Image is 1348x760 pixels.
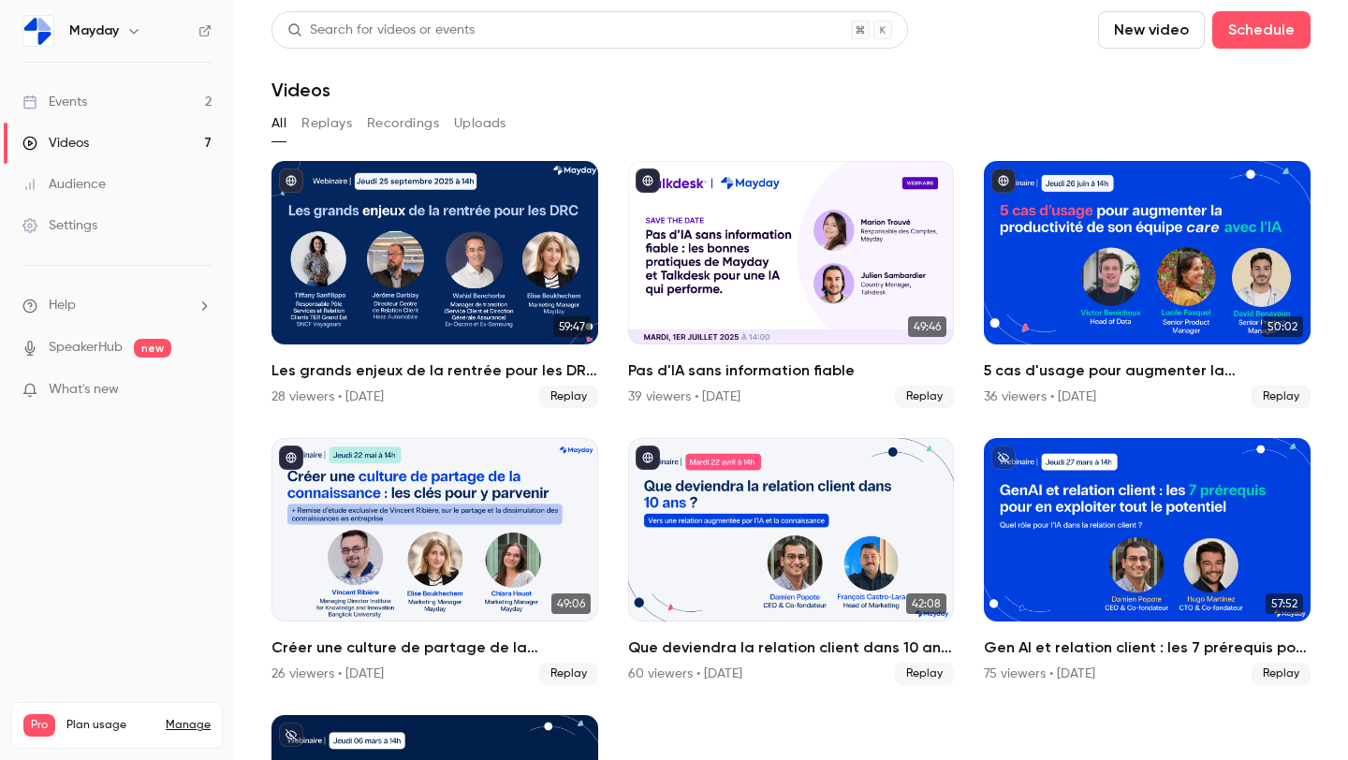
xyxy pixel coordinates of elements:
li: help-dropdown-opener [22,296,212,315]
button: published [279,446,303,470]
button: Uploads [454,109,506,139]
button: Recordings [367,109,439,139]
a: 49:06Créer une culture de partage de la connaissance : les clés pour y parvenir26 viewers • [DATE... [271,438,598,685]
button: New video [1098,11,1205,49]
div: Events [22,93,87,111]
div: 60 viewers • [DATE] [628,665,742,683]
div: Audience [22,175,106,194]
section: Videos [271,11,1311,749]
span: 42:08 [906,593,946,614]
button: unpublished [279,723,303,747]
li: Les grands enjeux de la rentrée pour les DRC : cap sur la performance [271,161,598,408]
span: 59:47 [553,316,591,337]
h2: Les grands enjeux de la rentrée pour les DRC : cap sur la performance [271,359,598,382]
button: All [271,109,286,139]
span: 50:02 [1262,316,1303,337]
li: Que deviendra la relation client dans 10 ans ? [628,438,955,685]
a: SpeakerHub [49,338,123,358]
span: Replay [1252,386,1311,408]
span: Replay [539,663,598,685]
h2: Pas d'IA sans information fiable [628,359,955,382]
div: Search for videos or events [287,21,475,40]
span: Plan usage [66,718,154,733]
button: unpublished [991,446,1016,470]
div: 75 viewers • [DATE] [984,665,1095,683]
div: 39 viewers • [DATE] [628,387,740,406]
span: Replay [895,386,954,408]
span: Replay [895,663,954,685]
a: 50:025 cas d'usage pour augmenter la productivité de son équipe care avec l'IA36 viewers • [DATE]... [984,161,1311,408]
div: 36 viewers • [DATE] [984,387,1096,406]
span: 57:52 [1266,593,1303,614]
span: What's new [49,380,119,400]
a: Manage [166,718,211,733]
h6: Mayday [69,22,119,40]
h2: Que deviendra la relation client dans 10 ans ? [628,636,955,659]
img: Mayday [23,16,53,46]
li: 5 cas d'usage pour augmenter la productivité de son équipe care avec l'IA [984,161,1311,408]
h2: Gen AI et relation client : les 7 prérequis pour en exploiter tout le potentiel [984,636,1311,659]
div: 26 viewers • [DATE] [271,665,384,683]
a: 49:46Pas d'IA sans information fiable39 viewers • [DATE]Replay [628,161,955,408]
span: 49:06 [551,593,591,614]
span: Help [49,296,76,315]
span: Replay [1252,663,1311,685]
button: published [279,168,303,193]
a: 57:52Gen AI et relation client : les 7 prérequis pour en exploiter tout le potentiel75 viewers • ... [984,438,1311,685]
button: published [636,446,660,470]
h2: 5 cas d'usage pour augmenter la productivité de son équipe care avec l'IA [984,359,1311,382]
a: 59:47Les grands enjeux de la rentrée pour les DRC : cap sur la performance28 viewers • [DATE]Replay [271,161,598,408]
div: 28 viewers • [DATE] [271,387,384,406]
div: Videos [22,134,89,153]
iframe: Noticeable Trigger [189,382,212,399]
span: 49:46 [908,316,946,337]
li: Gen AI et relation client : les 7 prérequis pour en exploiter tout le potentiel [984,438,1311,685]
div: Settings [22,216,97,235]
a: 42:08Que deviendra la relation client dans 10 ans ?60 viewers • [DATE]Replay [628,438,955,685]
span: new [134,339,171,358]
button: Schedule [1212,11,1311,49]
li: Pas d'IA sans information fiable [628,161,955,408]
span: Replay [539,386,598,408]
button: published [636,168,660,193]
button: published [991,168,1016,193]
span: Pro [23,714,55,737]
li: Créer une culture de partage de la connaissance : les clés pour y parvenir [271,438,598,685]
h1: Videos [271,79,330,101]
button: Replays [301,109,352,139]
h2: Créer une culture de partage de la connaissance : les clés pour y parvenir [271,636,598,659]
